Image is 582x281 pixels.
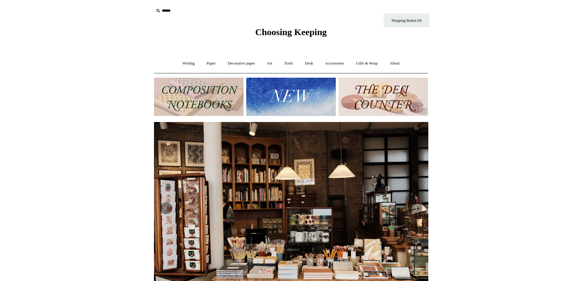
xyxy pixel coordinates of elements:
a: Paper [201,55,221,72]
img: 202302 Composition ledgers.jpg__PID:69722ee6-fa44-49dd-a067-31375e5d54ec [154,78,243,116]
button: Previous [160,202,172,214]
a: Desk [299,55,319,72]
a: Choosing Keeping [255,32,327,36]
a: Decorative paper [222,55,260,72]
a: About [384,55,405,72]
a: Shopping Basket (0) [384,13,430,27]
a: Tools [279,55,298,72]
img: New.jpg__PID:f73bdf93-380a-4a35-bcfe-7823039498e1 [246,78,336,116]
a: Gifts & Wrap [350,55,383,72]
a: Accessories [320,55,350,72]
a: Writing [177,55,200,72]
span: Choosing Keeping [255,27,327,37]
a: Art [262,55,278,72]
img: The Deli Counter [339,78,428,116]
button: Next [410,202,422,214]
